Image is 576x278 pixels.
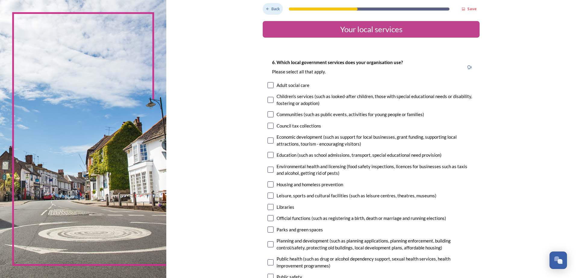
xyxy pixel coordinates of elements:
div: Parks and green spaces [277,226,323,233]
div: Council tax collections [277,122,321,129]
div: Environmental health and licensing (food safety inspections, licences for businesses such as taxi... [277,163,475,177]
p: Please select all that apply. [272,69,403,75]
div: Public health (such as drug or alcohol dependency support, sexual health services, health improve... [277,255,475,269]
div: Your local services [265,23,477,35]
div: Children's services (such as looked-after children, those with special educational needs or disab... [277,93,475,107]
strong: 6. Which local government services does your organisation use? [272,60,403,65]
div: Libraries [277,204,294,211]
strong: Save [467,6,477,11]
span: Back [271,6,280,12]
div: Official functions (such as registering a birth, death or marriage and running elections) [277,215,446,222]
div: Housing and homeless prevention [277,181,343,188]
div: Communities (such as public events, activities for young people or families) [277,111,424,118]
div: Adult social care [277,82,309,89]
div: Leisure, sports and cultural facilities (such as leisure centres, theatres, museums) [277,192,437,199]
div: Planning and development (such as planning applications, planning enforcement, building control/s... [277,237,475,251]
div: Economic development (such as support for local businesses, grant funding, supporting local attra... [277,134,475,147]
div: Education (such as school admissions, transport, special educational need provision) [277,152,442,159]
button: Open Chat [549,252,567,269]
